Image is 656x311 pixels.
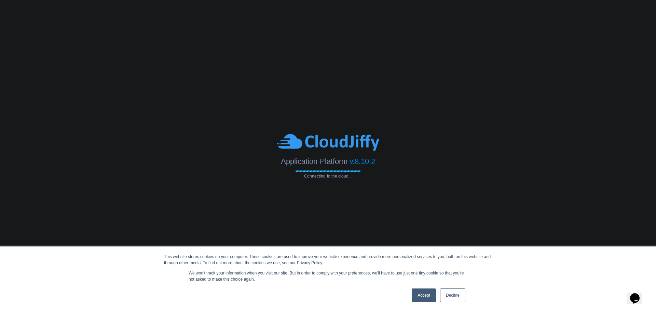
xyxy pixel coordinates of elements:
[281,157,347,165] span: Application Platform
[412,288,436,302] a: Accept
[189,270,467,282] p: We won't track your information when you visit our site. But in order to comply with your prefere...
[296,173,360,178] span: Connecting to the cloud...
[164,254,492,266] div: This website stores cookies on your computer. These cookies are used to improve your website expe...
[627,284,649,304] iframe: chat widget
[277,133,379,152] img: CloudJiffy-Blue.svg
[350,157,375,165] span: v.8.10.2
[440,288,465,302] a: Decline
